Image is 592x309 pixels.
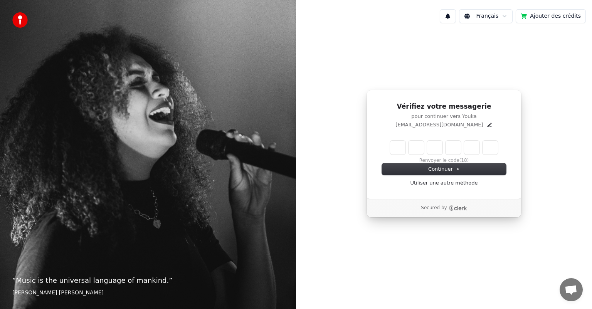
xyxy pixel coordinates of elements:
button: Continuer [382,163,506,175]
button: Ajouter des crédits [516,9,586,23]
img: youka [12,12,28,28]
p: Secured by [421,205,447,211]
a: Clerk logo [449,205,467,211]
h1: Vérifiez votre messagerie [382,102,506,111]
div: Ouvrir le chat [560,278,583,301]
button: Edit [486,122,493,128]
p: “ Music is the universal language of mankind. ” [12,275,284,286]
footer: [PERSON_NAME] [PERSON_NAME] [12,289,284,297]
span: Continuer [428,166,460,173]
p: pour continuer vers Youka [382,113,506,120]
a: Utiliser une autre méthode [410,180,478,186]
input: Enter verification code [390,141,513,154]
p: [EMAIL_ADDRESS][DOMAIN_NAME] [395,121,483,128]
